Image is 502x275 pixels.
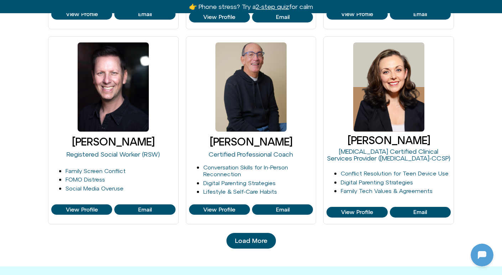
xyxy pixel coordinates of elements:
h3: [PERSON_NAME] [326,134,451,146]
a: Conflict Resolution for Teen Device Use [341,170,449,177]
span: View Profile [203,14,235,20]
u: 2-step quiz [256,3,289,10]
a: View Profile of Larry Borins [114,204,175,215]
a: View Profile of Larry Borins [51,204,112,215]
a: Load More [226,233,276,249]
a: View Profile of Jessie Kussin [326,9,387,20]
a: View Profile of Harshi Sritharan [51,9,112,20]
a: Family Tech Values & Agreements [341,188,433,194]
a: View Profile of Melina Viola [326,207,387,218]
a: [MEDICAL_DATA] Certified Clinical Services Provider ([MEDICAL_DATA]-CCSP) [327,148,450,162]
span: View Profile [341,11,373,17]
span: View Profile [66,207,98,213]
a: View Profile of Iris Glaser [252,12,313,22]
span: Load More [235,237,267,244]
span: Email [276,207,289,213]
iframe: Botpress [471,244,493,266]
a: View Profile of Harshi Sritharan [114,9,175,20]
h3: [PERSON_NAME] [51,136,176,148]
span: Email [138,207,152,213]
span: Email [413,209,427,215]
span: Email [138,11,152,17]
a: View Profile of Jessie Kussin [390,9,451,20]
a: View Profile of Mark Diamond [252,204,313,215]
a: Digital Parenting Strategies [341,179,413,185]
a: Digital Parenting Strategies [203,180,276,186]
a: View Profile of Iris Glaser [189,12,250,22]
span: View Profile [203,207,235,213]
a: 👉 Phone stress? Try a2-step quizfor calm [189,3,313,10]
span: View Profile [341,209,373,215]
span: Email [413,11,427,17]
span: Email [276,14,289,20]
a: Registered Social Worker (RSW) [67,151,160,158]
span: View Profile [66,11,98,17]
a: FOMO Distress [66,176,105,183]
a: View Profile of Melina Viola [390,207,451,218]
a: Lifestyle & Self-Care Habits [203,188,277,195]
a: Conversation Skills for In-Person Reconnection [203,164,288,177]
a: Social Media Overuse [66,185,124,192]
a: View Profile of Mark Diamond [189,204,250,215]
a: Certified Professional Coach [209,151,293,158]
a: Family Screen Conflict [66,168,126,174]
h3: [PERSON_NAME] [189,136,313,148]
